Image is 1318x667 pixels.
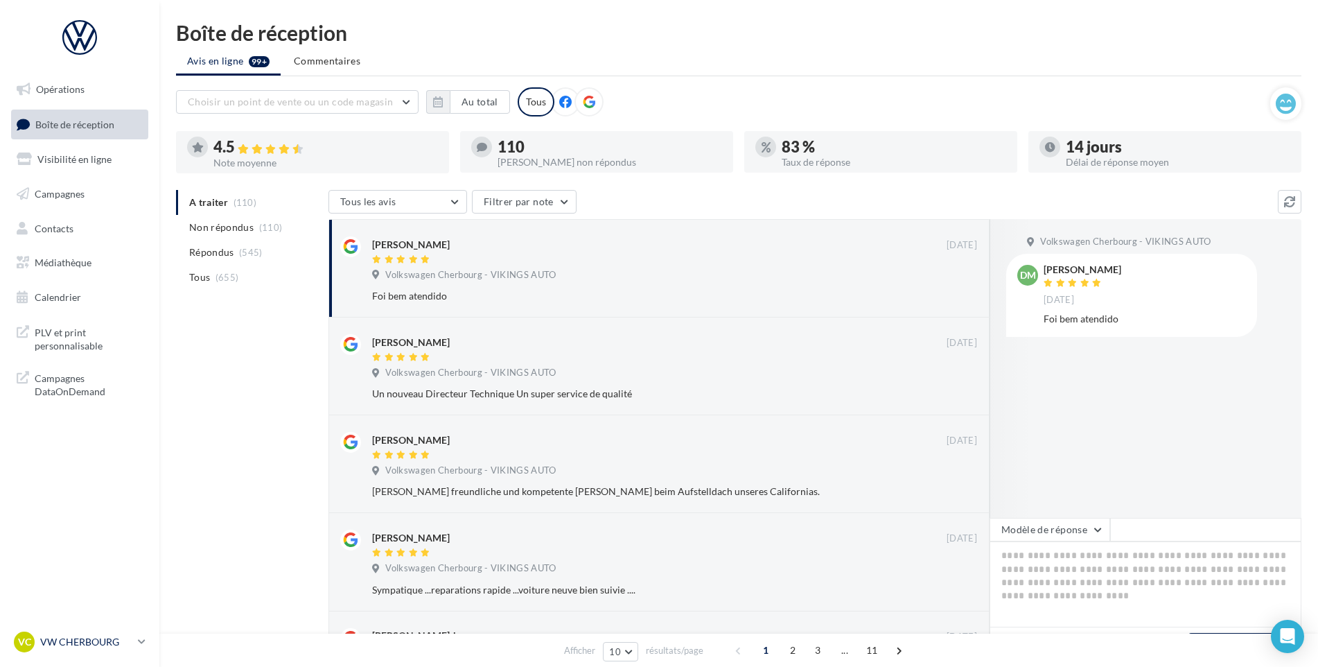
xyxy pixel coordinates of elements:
[372,289,887,303] div: Foi bem atendido
[472,190,577,214] button: Filtrer par note
[1066,139,1290,155] div: 14 jours
[213,158,438,168] div: Note moyenne
[37,153,112,165] span: Visibilité en ligne
[1271,620,1304,653] div: Open Intercom Messenger
[603,642,638,661] button: 10
[213,139,438,155] div: 4.5
[498,157,722,167] div: [PERSON_NAME] non répondus
[782,139,1006,155] div: 83 %
[1066,157,1290,167] div: Délai de réponse moyen
[11,629,148,655] a: VC VW CHERBOURG
[450,90,510,114] button: Au total
[947,631,977,643] span: [DATE]
[294,55,360,67] span: Commentaires
[239,247,263,258] span: (545)
[990,518,1110,542] button: Modèle de réponse
[426,90,510,114] button: Au total
[328,190,467,214] button: Tous les avis
[372,336,450,349] div: [PERSON_NAME]
[372,433,450,447] div: [PERSON_NAME]
[259,222,283,233] span: (110)
[8,248,151,277] a: Médiathèque
[8,145,151,174] a: Visibilité en ligne
[372,485,887,499] div: [PERSON_NAME] freundliche und kompetente [PERSON_NAME] beim Aufstelldach unseres Californias.
[385,465,556,477] span: Volkswagen Cherbourg - VIKINGS AUTO
[518,87,554,116] div: Tous
[8,363,151,404] a: Campagnes DataOnDemand
[36,83,85,95] span: Opérations
[8,180,151,209] a: Campagnes
[947,337,977,349] span: [DATE]
[176,90,419,114] button: Choisir un point de vente ou un code magasin
[947,532,977,545] span: [DATE]
[1044,265,1121,275] div: [PERSON_NAME]
[1040,236,1211,248] span: Volkswagen Cherbourg - VIKINGS AUTO
[189,220,254,234] span: Non répondus
[372,387,887,401] div: Un nouveau Directeur Technique Un super service de qualité
[8,75,151,104] a: Opérations
[18,635,31,649] span: VC
[189,245,234,259] span: Répondus
[755,639,777,661] span: 1
[861,639,884,661] span: 11
[834,639,856,661] span: ...
[385,269,556,281] span: Volkswagen Cherbourg - VIKINGS AUTO
[176,22,1301,43] div: Boîte de réception
[35,118,114,130] span: Boîte de réception
[947,435,977,447] span: [DATE]
[8,110,151,139] a: Boîte de réception
[646,644,703,657] span: résultats/page
[372,583,887,597] div: Sympatique ...reparations rapide ...voiture neuve bien suivie ....
[947,239,977,252] span: [DATE]
[35,369,143,399] span: Campagnes DataOnDemand
[1044,294,1074,306] span: [DATE]
[216,272,239,283] span: (655)
[372,531,450,545] div: [PERSON_NAME]
[35,188,85,200] span: Campagnes
[372,629,474,643] div: [PERSON_NAME]-horn
[1044,312,1246,326] div: Foi bem atendido
[782,157,1006,167] div: Taux de réponse
[1020,268,1036,282] span: DM
[609,646,621,657] span: 10
[188,96,393,107] span: Choisir un point de vente ou un code magasin
[807,639,829,661] span: 3
[35,222,73,234] span: Contacts
[40,635,132,649] p: VW CHERBOURG
[8,283,151,312] a: Calendrier
[385,562,556,575] span: Volkswagen Cherbourg - VIKINGS AUTO
[35,257,91,268] span: Médiathèque
[35,323,143,353] span: PLV et print personnalisable
[372,238,450,252] div: [PERSON_NAME]
[498,139,722,155] div: 110
[564,644,595,657] span: Afficher
[35,291,81,303] span: Calendrier
[189,270,210,284] span: Tous
[340,196,396,207] span: Tous les avis
[8,318,151,358] a: PLV et print personnalisable
[782,639,804,661] span: 2
[385,367,556,379] span: Volkswagen Cherbourg - VIKINGS AUTO
[8,214,151,243] a: Contacts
